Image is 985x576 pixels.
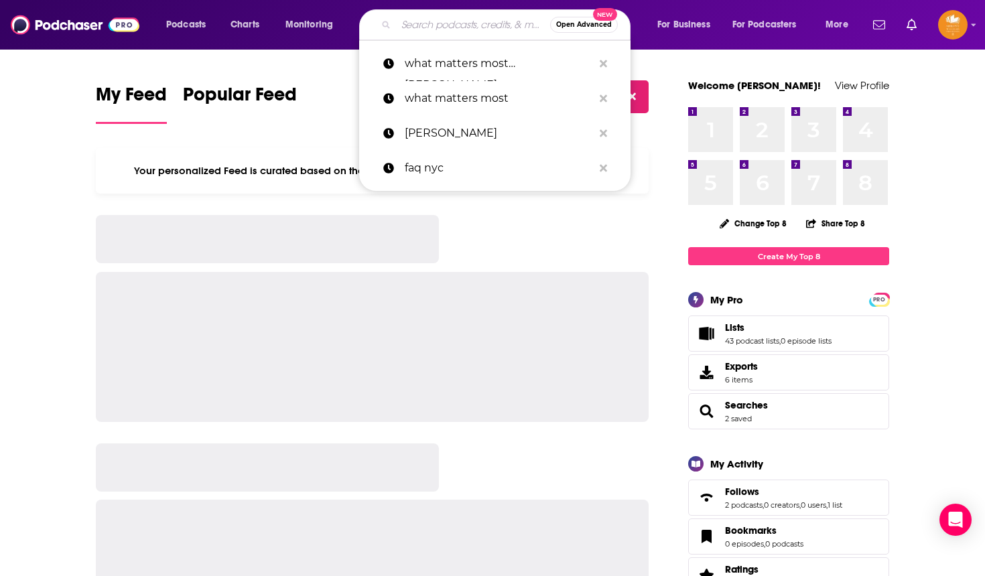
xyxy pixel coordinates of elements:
span: My Feed [96,83,167,114]
a: faq nyc [359,151,631,186]
a: Create My Top 8 [688,247,889,265]
a: Bookmarks [725,524,803,536]
a: Show notifications dropdown [901,13,922,36]
a: Popular Feed [183,83,297,124]
a: 0 episodes [725,539,764,549]
span: Charts [231,15,259,34]
div: My Activity [710,457,763,470]
div: Open Intercom Messenger [939,504,972,536]
span: , [764,539,765,549]
button: open menu [276,14,350,35]
a: Bookmarks [693,527,720,546]
span: Bookmarks [725,524,777,536]
div: My Pro [710,293,743,306]
img: User Profile [938,10,968,40]
span: Follows [725,486,759,498]
span: For Business [657,15,710,34]
button: open menu [157,14,223,35]
a: Exports [688,354,889,390]
a: 2 saved [725,414,752,423]
span: PRO [871,295,887,305]
a: 2 podcasts [725,500,763,510]
a: View Profile [835,79,889,92]
span: Open Advanced [556,21,612,28]
span: Exports [693,363,720,382]
button: Show profile menu [938,10,968,40]
a: 0 episode lists [781,336,832,346]
span: Lists [725,321,744,334]
div: Search podcasts, credits, & more... [372,9,643,40]
span: For Podcasters [732,15,797,34]
button: open menu [724,14,816,35]
input: Search podcasts, credits, & more... [396,14,550,35]
span: , [763,500,764,510]
a: Show notifications dropdown [868,13,891,36]
p: faq nyc [405,151,593,186]
img: Podchaser - Follow, Share and Rate Podcasts [11,12,139,38]
a: PRO [871,294,887,304]
a: 43 podcast lists [725,336,779,346]
a: Welcome [PERSON_NAME]! [688,79,821,92]
span: , [799,500,801,510]
button: open menu [648,14,727,35]
a: [PERSON_NAME] [359,116,631,151]
a: 1 list [828,500,842,510]
a: 0 users [801,500,826,510]
span: , [826,500,828,510]
p: what matters most paul dolman [405,46,593,81]
span: More [826,15,848,34]
span: Lists [688,315,889,352]
span: Exports [725,360,758,372]
a: what matters most [PERSON_NAME] [359,46,631,81]
a: Lists [725,321,832,334]
span: , [779,336,781,346]
a: what matters most [359,81,631,116]
span: 6 items [725,375,758,384]
a: Ratings [725,563,803,575]
a: Searches [725,399,768,411]
span: Popular Feed [183,83,297,114]
p: harry siegel [405,116,593,151]
button: Share Top 8 [805,210,866,236]
span: Monitoring [285,15,333,34]
a: Follows [693,488,720,507]
div: Your personalized Feed is curated based on the Podcasts, Creators, Users, and Lists that you Follow. [96,148,649,194]
button: Open AdvancedNew [550,17,618,33]
span: Ratings [725,563,759,575]
span: Podcasts [166,15,206,34]
p: what matters most [405,81,593,116]
button: open menu [816,14,865,35]
a: Searches [693,402,720,421]
button: Change Top 8 [712,215,795,232]
span: Searches [688,393,889,429]
a: 0 creators [764,500,799,510]
a: 0 podcasts [765,539,803,549]
span: Bookmarks [688,518,889,555]
span: Logged in as ShreveWilliams [938,10,968,40]
a: Lists [693,324,720,343]
span: New [593,8,617,21]
span: Follows [688,480,889,516]
a: Charts [222,14,267,35]
a: Follows [725,486,842,498]
a: My Feed [96,83,167,124]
